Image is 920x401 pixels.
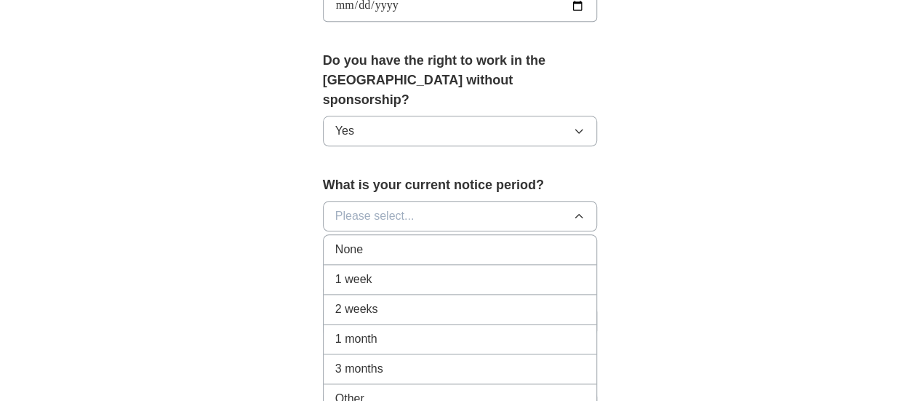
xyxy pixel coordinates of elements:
span: Yes [335,122,354,140]
button: Please select... [323,201,598,231]
span: 1 month [335,330,377,348]
label: Do you have the right to work in the [GEOGRAPHIC_DATA] without sponsorship? [323,51,598,110]
span: 3 months [335,360,383,378]
span: Please select... [335,207,415,225]
span: 2 weeks [335,301,378,318]
span: None [335,241,363,258]
span: 1 week [335,271,372,288]
button: Yes [323,116,598,146]
label: What is your current notice period? [323,175,598,195]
